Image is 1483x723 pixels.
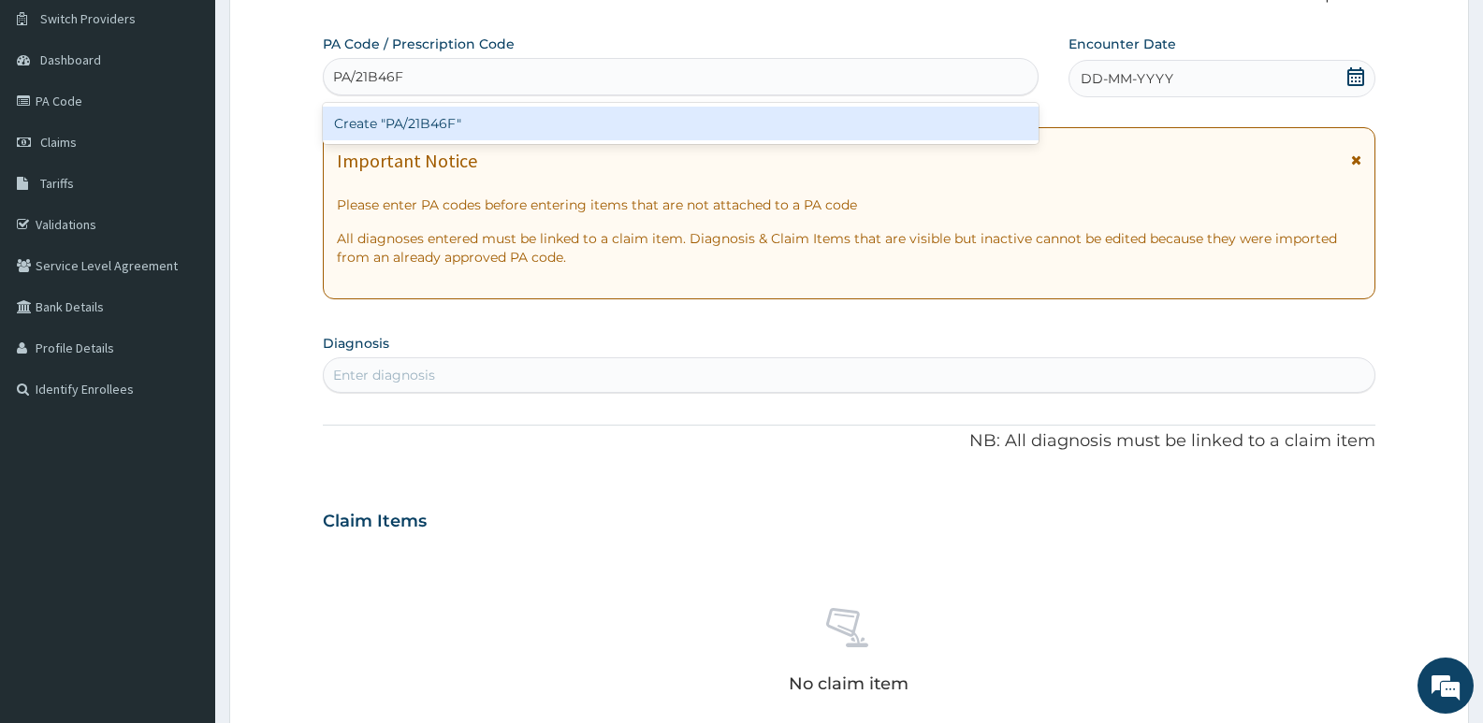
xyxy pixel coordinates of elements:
[323,512,427,532] h3: Claim Items
[337,151,477,171] h1: Important Notice
[1069,35,1176,53] label: Encounter Date
[789,674,909,693] p: No claim item
[323,429,1375,454] p: NB: All diagnosis must be linked to a claim item
[323,334,389,353] label: Diagnosis
[337,229,1361,267] p: All diagnoses entered must be linked to a claim item. Diagnosis & Claim Items that are visible bu...
[9,511,356,576] textarea: Type your message and hit 'Enter'
[35,94,76,140] img: d_794563401_company_1708531726252_794563401
[40,134,77,151] span: Claims
[109,236,258,425] span: We're online!
[97,105,314,129] div: Chat with us now
[323,107,1039,140] div: Create "PA/21B46F"
[307,9,352,54] div: Minimize live chat window
[323,35,515,53] label: PA Code / Prescription Code
[40,51,101,68] span: Dashboard
[333,366,435,384] div: Enter diagnosis
[1081,69,1173,88] span: DD-MM-YYYY
[337,195,1361,214] p: Please enter PA codes before entering items that are not attached to a PA code
[40,175,74,192] span: Tariffs
[40,10,136,27] span: Switch Providers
